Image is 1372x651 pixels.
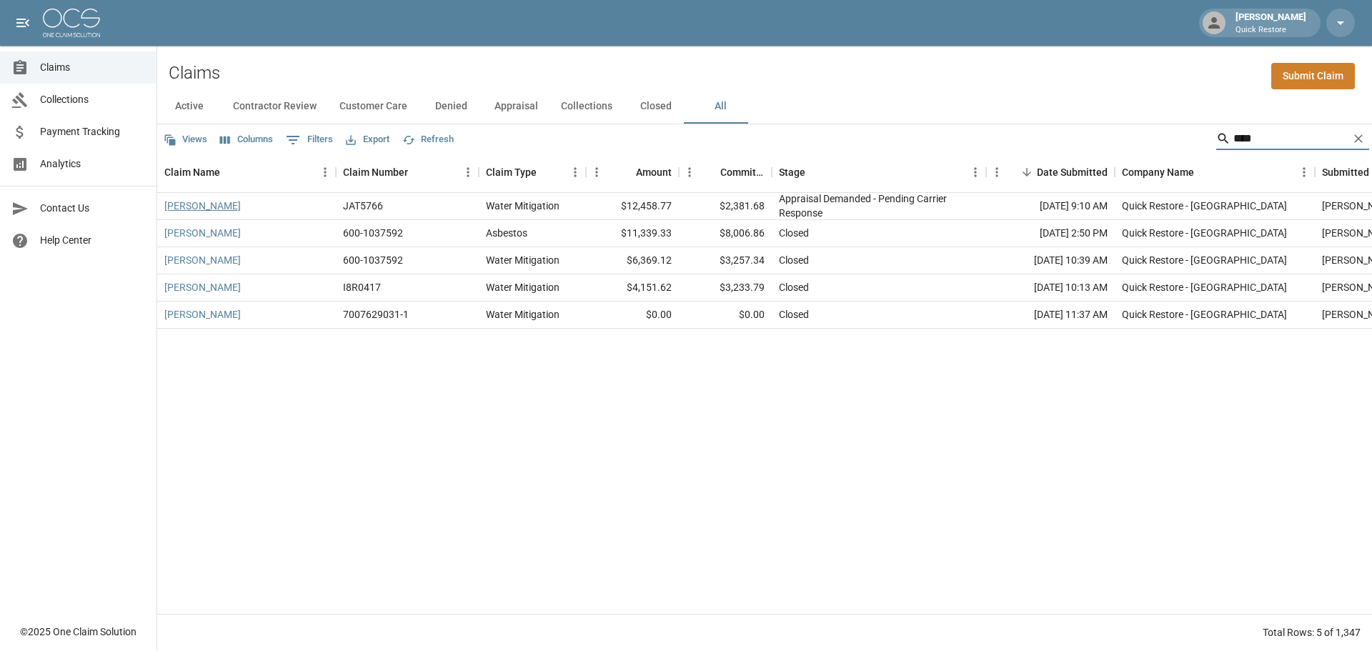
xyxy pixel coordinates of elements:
div: JAT5766 [343,199,383,213]
div: Closed [779,253,809,267]
a: [PERSON_NAME] [164,199,241,213]
span: Contact Us [40,201,145,216]
div: $8,006.86 [679,220,772,247]
button: Sort [537,162,557,182]
span: Help Center [40,233,145,248]
div: Quick Restore - Tucson [1122,199,1287,213]
div: I8R0417 [343,280,381,294]
button: Sort [616,162,636,182]
div: [DATE] 10:13 AM [986,274,1115,302]
div: Amount [636,152,672,192]
button: Sort [408,162,428,182]
span: Payment Tracking [40,124,145,139]
div: Closed [779,280,809,294]
button: open drawer [9,9,37,37]
div: $4,151.62 [586,274,679,302]
div: Water Mitigation [486,199,560,213]
div: © 2025 One Claim Solution [20,625,136,639]
button: Closed [624,89,688,124]
div: Company Name [1115,152,1315,192]
div: [DATE] 11:37 AM [986,302,1115,329]
div: Closed [779,307,809,322]
div: $0.00 [586,302,679,329]
div: dynamic tabs [157,89,1372,124]
button: Sort [1017,162,1037,182]
button: Active [157,89,222,124]
div: Claim Type [479,152,586,192]
button: Menu [586,161,607,183]
div: Company Name [1122,152,1194,192]
div: Search [1216,127,1369,153]
div: [DATE] 2:50 PM [986,220,1115,247]
div: $3,257.34 [679,247,772,274]
a: [PERSON_NAME] [164,307,241,322]
button: Contractor Review [222,89,328,124]
div: $2,381.68 [679,193,772,220]
div: Quick Restore - Tucson [1122,253,1287,267]
button: Refresh [399,129,457,151]
div: Quick Restore - Tucson [1122,307,1287,322]
button: Menu [986,161,1008,183]
div: Stage [779,152,805,192]
div: Stage [772,152,986,192]
button: Customer Care [328,89,419,124]
a: [PERSON_NAME] [164,226,241,240]
a: [PERSON_NAME] [164,280,241,294]
p: Quick Restore [1236,24,1306,36]
div: Claim Name [164,152,220,192]
div: Total Rows: 5 of 1,347 [1263,625,1361,640]
div: Water Mitigation [486,307,560,322]
div: Water Mitigation [486,253,560,267]
div: Date Submitted [986,152,1115,192]
div: $3,233.79 [679,274,772,302]
button: Menu [679,161,700,183]
div: Amount [586,152,679,192]
div: [DATE] 9:10 AM [986,193,1115,220]
div: Claim Number [336,152,479,192]
div: Quick Restore - Tucson [1122,280,1287,294]
button: All [688,89,752,124]
div: $0.00 [679,302,772,329]
a: [PERSON_NAME] [164,253,241,267]
button: Menu [314,161,336,183]
button: Sort [805,162,825,182]
div: Claim Name [157,152,336,192]
div: $6,369.12 [586,247,679,274]
button: Collections [550,89,624,124]
button: Menu [457,161,479,183]
div: Water Mitigation [486,280,560,294]
button: Export [342,129,393,151]
div: 600-1037592 [343,226,403,240]
span: Analytics [40,156,145,172]
div: [DATE] 10:39 AM [986,247,1115,274]
div: Closed [779,226,809,240]
span: Claims [40,60,145,75]
div: Appraisal Demanded - Pending Carrier Response [779,192,979,220]
div: Committed Amount [679,152,772,192]
button: Menu [1293,161,1315,183]
a: Submit Claim [1271,63,1355,89]
button: Select columns [217,129,277,151]
button: Sort [220,162,240,182]
div: Date Submitted [1037,152,1108,192]
div: $11,339.33 [586,220,679,247]
h2: Claims [169,63,220,84]
button: Views [160,129,211,151]
button: Menu [565,161,586,183]
span: Collections [40,92,145,107]
div: $12,458.77 [586,193,679,220]
button: Show filters [282,129,337,151]
button: Sort [700,162,720,182]
div: 7007629031-1 [343,307,409,322]
div: Committed Amount [720,152,765,192]
button: Appraisal [483,89,550,124]
div: Quick Restore - Tucson [1122,226,1287,240]
div: [PERSON_NAME] [1230,10,1312,36]
div: 600-1037592 [343,253,403,267]
div: Claim Type [486,152,537,192]
button: Sort [1194,162,1214,182]
button: Menu [965,161,986,183]
button: Clear [1348,128,1369,149]
button: Denied [419,89,483,124]
div: Claim Number [343,152,408,192]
